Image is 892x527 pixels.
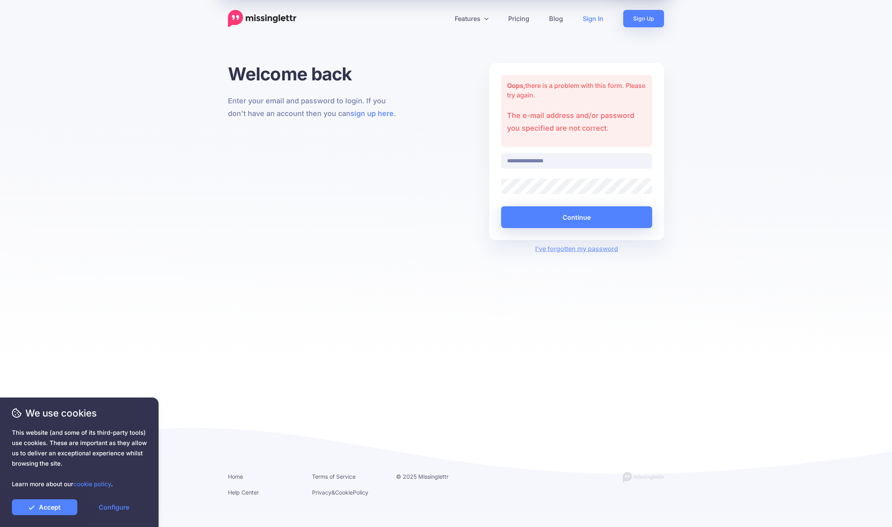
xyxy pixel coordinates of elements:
[312,489,331,496] a: Privacy
[335,489,353,496] a: Cookie
[228,489,259,496] a: Help Center
[228,95,403,120] p: Enter your email and password to login. If you don't have an account then you can .
[312,487,384,497] li: & Policy
[623,10,664,27] a: Sign Up
[507,109,646,135] p: The e-mail address and/or password you specified are not correct.
[350,109,394,118] a: sign up here
[445,10,498,27] a: Features
[507,82,525,89] strong: Oops,
[501,206,652,228] button: Continue
[12,499,77,515] a: Accept
[535,245,618,253] a: I've forgotten my password
[12,428,147,489] span: This website (and some of its third-party tools) use cookies. These are important as they allow u...
[573,10,613,27] a: Sign In
[228,473,243,480] a: Home
[396,472,468,481] li: © 2025 Missinglettr
[498,10,539,27] a: Pricing
[73,480,111,488] a: cookie policy
[81,499,147,515] a: Configure
[501,75,652,147] div: there is a problem with this form. Please try again.
[312,473,356,480] a: Terms of Service
[228,63,403,85] h1: Welcome back
[12,406,147,420] span: We use cookies
[539,10,573,27] a: Blog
